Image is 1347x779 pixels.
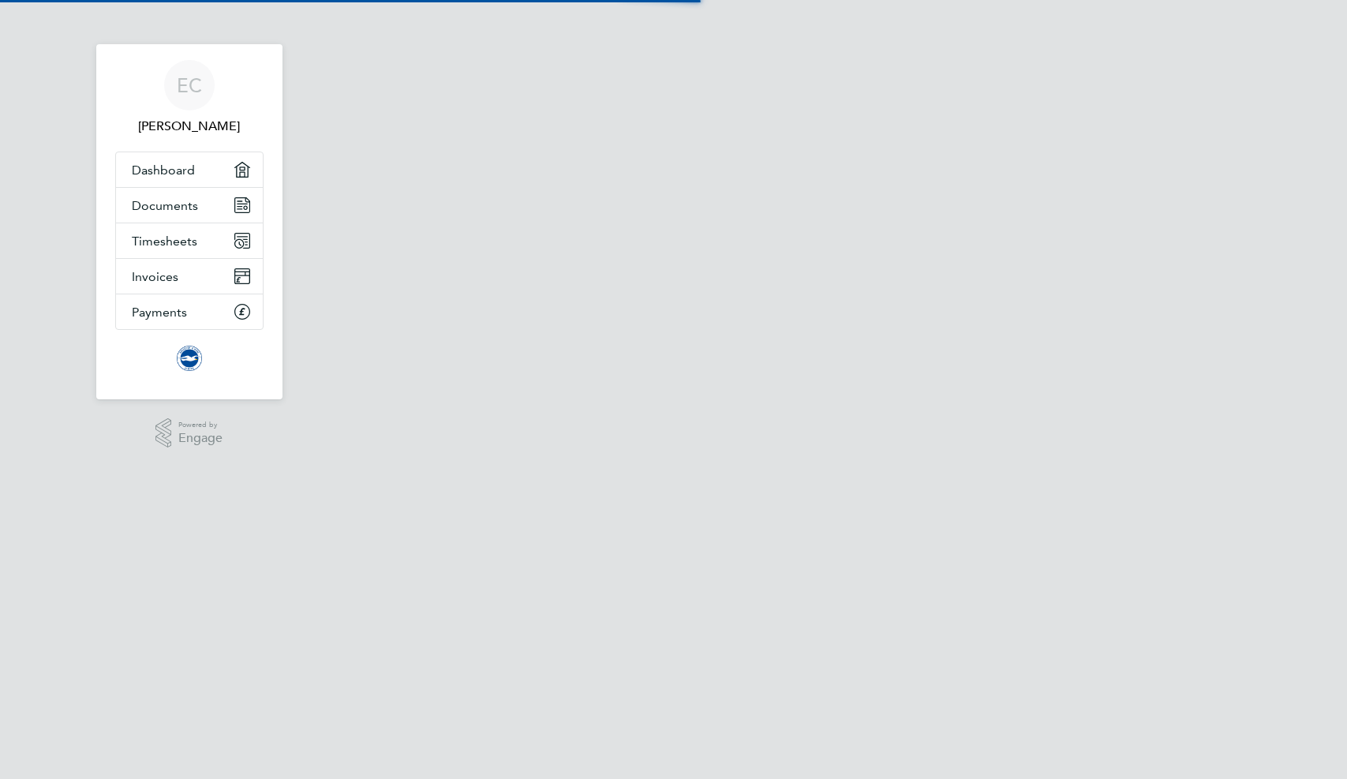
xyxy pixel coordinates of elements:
a: Timesheets [116,223,263,258]
span: Evie Cuthbert [115,117,264,136]
span: Powered by [178,418,223,432]
a: Go to home page [115,346,264,371]
a: Dashboard [116,152,263,187]
a: EC[PERSON_NAME] [115,60,264,136]
span: Payments [132,305,187,320]
nav: Main navigation [96,44,282,399]
span: EC [177,75,202,96]
a: Invoices [116,259,263,294]
span: Invoices [132,269,178,284]
img: brightonandhovealbion-logo-retina.png [177,346,202,371]
a: Documents [116,188,263,223]
span: Timesheets [132,234,197,249]
span: Dashboard [132,163,195,178]
a: Payments [116,294,263,329]
span: Documents [132,198,198,213]
span: Engage [178,432,223,445]
a: Powered byEngage [155,418,223,448]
